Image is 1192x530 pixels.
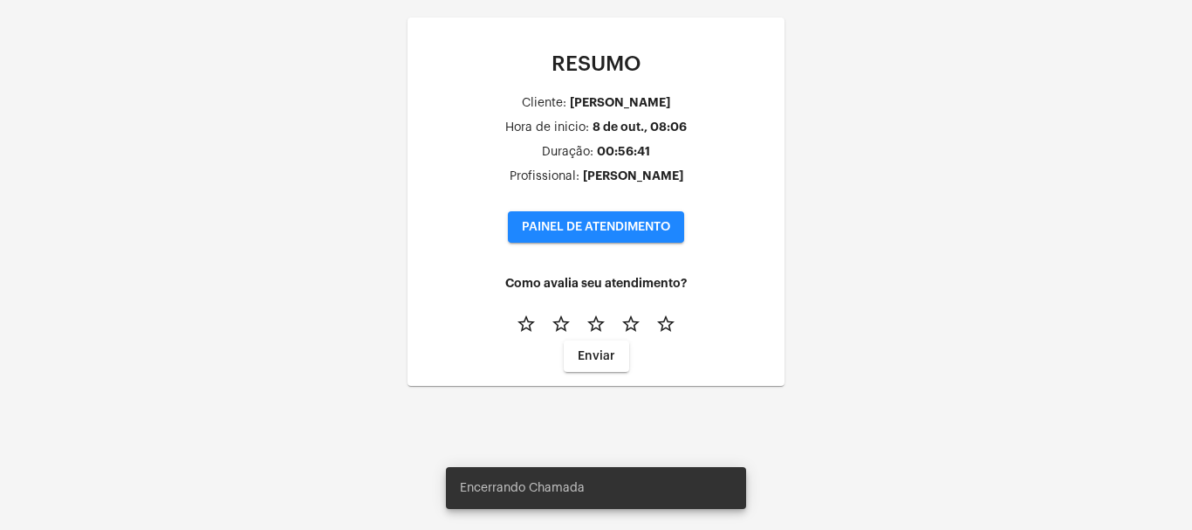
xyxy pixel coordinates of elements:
[620,313,641,334] mat-icon: star_border
[570,96,670,109] div: [PERSON_NAME]
[542,146,593,159] div: Duração:
[508,211,684,243] button: PAINEL DE ATENDIMENTO
[655,313,676,334] mat-icon: star_border
[522,97,566,110] div: Cliente:
[593,120,687,134] div: 8 de out., 08:06
[460,479,585,497] span: Encerrando Chamada
[421,52,771,75] p: RESUMO
[586,313,606,334] mat-icon: star_border
[516,313,537,334] mat-icon: star_border
[522,221,670,233] span: PAINEL DE ATENDIMENTO
[564,341,629,372] button: Enviar
[510,170,579,183] div: Profissional:
[597,145,650,158] div: 00:56:41
[583,169,683,182] div: [PERSON_NAME]
[551,313,572,334] mat-icon: star_border
[505,121,589,134] div: Hora de inicio:
[421,277,771,290] h4: Como avalia seu atendimento?
[578,350,615,362] span: Enviar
